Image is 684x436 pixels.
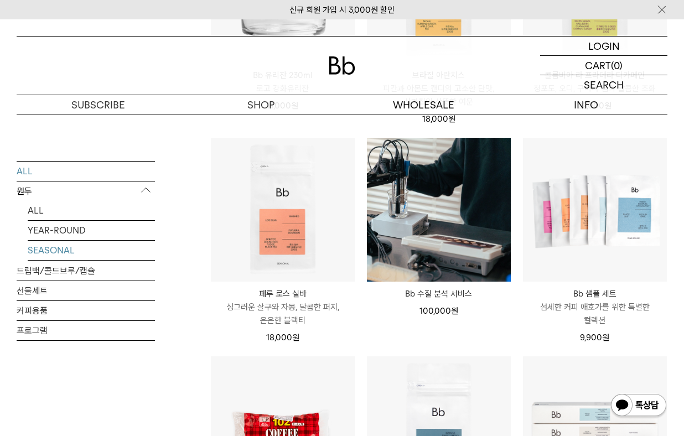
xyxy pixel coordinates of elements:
p: 싱그러운 살구와 자몽, 달콤한 퍼지, 은은한 블랙티 [211,300,355,327]
span: 원 [451,306,458,316]
p: SEARCH [584,75,624,95]
a: YEAR-ROUND [28,220,155,240]
p: LOGIN [588,37,620,55]
img: 로고 [329,56,355,75]
span: 원 [292,333,299,342]
a: CART (0) [540,56,667,75]
a: ALL [17,161,155,180]
p: 섬세한 커피 애호가를 위한 특별한 컬렉션 [523,300,667,327]
p: INFO [505,95,667,115]
p: CART [585,56,611,75]
span: 100,000 [419,306,458,316]
a: ALL [28,200,155,220]
span: 원 [602,333,609,342]
a: 커피용품 [17,300,155,320]
a: 신규 회원 가입 시 3,000원 할인 [289,5,395,15]
p: Bb 샘플 세트 [523,287,667,300]
span: 원 [448,114,455,124]
a: Bb 수질 분석 서비스 [367,287,511,300]
span: 18,000 [266,333,299,342]
a: 선물세트 [17,281,155,300]
p: 원두 [17,181,155,201]
a: SUBSCRIBE [17,95,179,115]
a: SEASONAL [28,240,155,259]
span: 18,000 [422,114,455,124]
a: 프로그램 [17,320,155,340]
a: 드립백/콜드브루/캡슐 [17,261,155,280]
a: LOGIN [540,37,667,56]
a: Bb 샘플 세트 섬세한 커피 애호가를 위한 특별한 컬렉션 [523,287,667,327]
p: 페루 로스 실바 [211,287,355,300]
p: (0) [611,56,623,75]
span: 9,900 [580,333,609,342]
p: WHOLESALE [342,95,505,115]
img: 페루 로스 실바 [211,138,355,282]
img: Bb 샘플 세트 [523,138,667,282]
a: SHOP [179,95,342,115]
img: Bb 수질 분석 서비스 [367,138,511,282]
img: 카카오톡 채널 1:1 채팅 버튼 [610,393,667,419]
a: 페루 로스 실바 싱그러운 살구와 자몽, 달콤한 퍼지, 은은한 블랙티 [211,287,355,327]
